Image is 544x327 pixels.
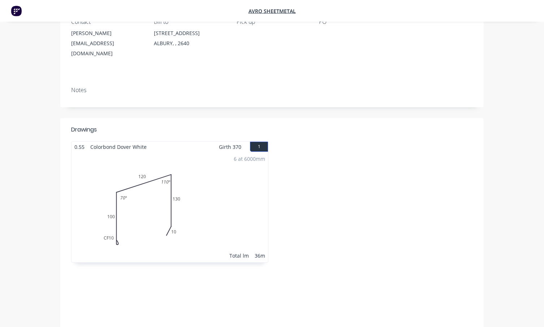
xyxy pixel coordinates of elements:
div: [STREET_ADDRESS]ALBURY, , 2640 [154,28,225,51]
img: Factory [11,5,22,16]
div: Bill to [154,18,225,25]
div: Contact [71,18,142,25]
a: Avro Sheetmetal [249,8,296,14]
div: [PERSON_NAME] [71,28,142,38]
div: 6 at 6000mm [234,155,265,163]
div: [PERSON_NAME][EMAIL_ADDRESS][DOMAIN_NAME] [71,28,142,59]
button: 1 [250,142,268,152]
div: [EMAIL_ADDRESS][DOMAIN_NAME] [71,38,142,59]
div: 36m [255,252,265,259]
div: Notes [71,87,473,94]
div: Total lm [229,252,249,259]
div: ALBURY, , 2640 [154,38,225,48]
div: 0CF101001201301070º110º6 at 6000mmTotal lm36m [72,152,268,262]
div: PO [319,18,390,25]
span: Girth 370 [219,142,241,152]
span: Colorbond Dover White [87,142,150,152]
div: [STREET_ADDRESS] [154,28,225,38]
div: Drawings [71,125,97,134]
div: Pick up [237,18,308,25]
span: 0.55 [72,142,87,152]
